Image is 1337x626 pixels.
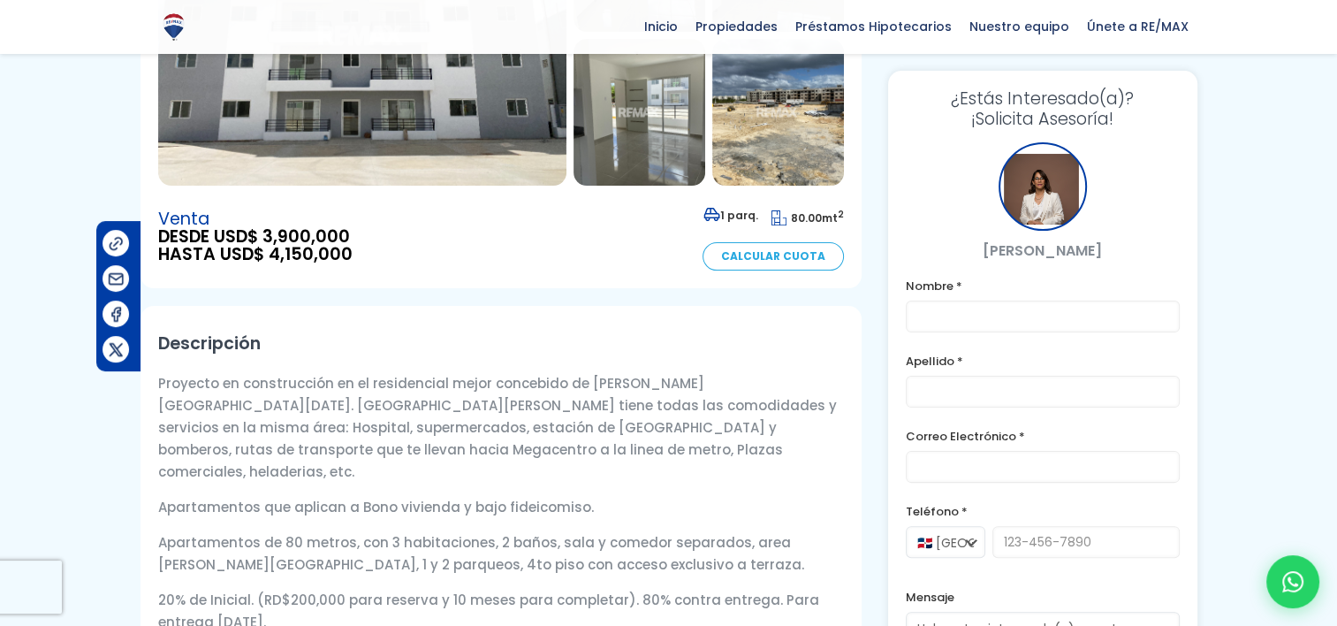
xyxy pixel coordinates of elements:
[906,88,1180,109] span: ¿Estás Interesado(a)?
[107,270,125,288] img: Compartir
[107,234,125,253] img: Compartir
[107,305,125,324] img: Compartir
[703,208,758,223] span: 1 parq.
[906,88,1180,129] h3: ¡Solicita Asesoría!
[158,210,353,228] span: Venta
[1078,13,1197,40] span: Únete a RE/MAX
[906,425,1180,447] label: Correo Electrónico *
[771,210,844,225] span: mt
[906,350,1180,372] label: Apellido *
[158,531,844,576] p: Apartamentos de 80 metros, con 3 habitaciones, 2 baños, sala y comedor separados, area [PERSON_NA...
[158,11,189,42] img: Logo de REMAX
[107,340,125,359] img: Compartir
[712,39,844,186] img: Proyecto en Ciudad Juan Bosch
[999,142,1087,231] div: orietta garcia
[906,500,1180,523] label: Teléfono *
[574,39,705,186] img: Proyecto en Ciudad Juan Bosch
[992,526,1180,558] input: 123-456-7890
[687,13,786,40] span: Propiedades
[158,246,353,263] span: HASTA USD$ 4,150,000
[158,228,353,246] span: DESDE USD$ 3,900,000
[906,586,1180,608] label: Mensaje
[961,13,1078,40] span: Nuestro equipo
[635,13,687,40] span: Inicio
[703,242,844,271] a: Calcular Cuota
[786,13,961,40] span: Préstamos Hipotecarios
[838,208,844,221] sup: 2
[791,210,822,225] span: 80.00
[158,372,844,483] p: Proyecto en construcción en el residencial mejor concebido de [PERSON_NAME][GEOGRAPHIC_DATA][DATE...
[906,240,1180,262] p: [PERSON_NAME]
[158,496,844,518] p: Apartamentos que aplican a Bono vivienda y bajo fideicomiso.
[906,275,1180,297] label: Nombre *
[158,324,844,363] h2: Descripción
